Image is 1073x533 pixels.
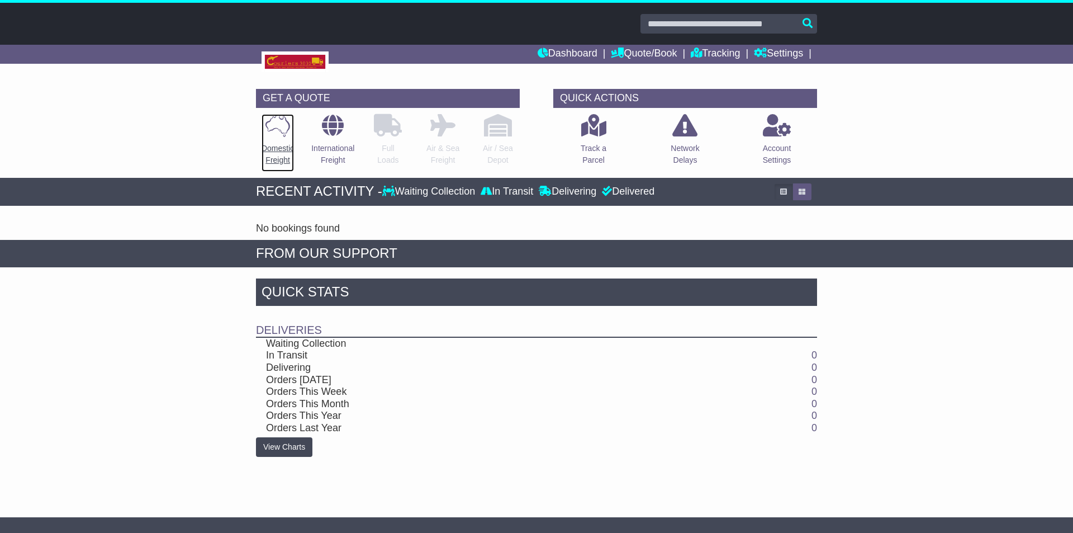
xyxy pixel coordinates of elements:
div: GET A QUOTE [256,89,520,108]
td: Waiting Collection [256,337,737,350]
td: Orders This Month [256,398,737,411]
p: International Freight [311,143,354,166]
a: 0 [811,350,817,361]
p: Air / Sea Depot [483,143,513,166]
a: InternationalFreight [311,114,355,172]
a: 0 [811,422,817,433]
div: No bookings found [256,223,817,235]
a: View Charts [256,437,312,457]
td: Delivering [256,362,737,374]
div: In Transit [478,186,536,198]
div: Delivered [599,186,654,198]
a: Dashboard [538,45,597,64]
td: Orders Last Year [256,422,737,435]
td: Orders This Week [256,386,737,398]
p: Domestic Freight [262,143,294,166]
p: Network Delays [671,143,699,166]
a: 0 [811,374,817,385]
td: Deliveries [256,309,817,337]
td: In Transit [256,350,737,362]
a: 0 [811,398,817,409]
a: 0 [811,410,817,421]
p: Track a Parcel [581,143,606,166]
div: Delivering [536,186,599,198]
p: Full Loads [374,143,402,166]
p: Air & Sea Freight [426,143,459,166]
td: Orders [DATE] [256,374,737,386]
a: Settings [754,45,803,64]
a: Quote/Book [611,45,677,64]
a: AccountSettings [762,114,792,172]
p: Account Settings [763,143,791,166]
a: Tracking [691,45,740,64]
a: 0 [811,362,817,373]
div: RECENT ACTIVITY - [256,183,382,200]
div: Quick Stats [256,279,817,309]
a: 0 [811,386,817,397]
a: NetworkDelays [670,114,700,172]
a: DomesticFreight [261,114,295,172]
a: Track aParcel [580,114,607,172]
div: FROM OUR SUPPORT [256,246,817,262]
div: QUICK ACTIONS [553,89,817,108]
td: Orders This Year [256,410,737,422]
div: Waiting Collection [382,186,478,198]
